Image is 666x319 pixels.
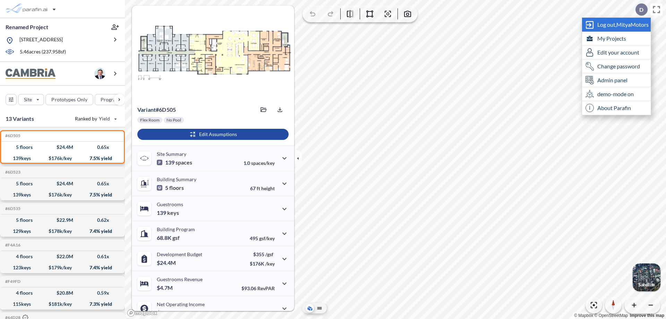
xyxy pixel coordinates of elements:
[597,77,627,84] span: Admin panel
[157,309,174,316] p: $1.8M
[20,48,66,56] p: 5.46 acres ( 237,958 sf)
[241,285,275,291] p: $93.06
[597,91,634,98] span: demo-mode on
[582,73,651,87] div: Admin panel
[259,235,275,241] span: gsf/key
[166,117,181,123] p: No Pool
[157,276,203,282] p: Guestrooms Revenue
[250,185,275,191] p: 67
[157,184,184,191] p: 5
[157,234,180,241] p: 68.8K
[265,261,275,267] span: /key
[4,133,20,138] h5: Click to copy the code
[245,310,275,316] p: 38.7%
[633,263,660,291] button: Switcher ImageSatellite
[157,226,195,232] p: Building Program
[250,251,275,257] p: $355
[137,106,176,113] p: # 6d505
[574,313,593,318] a: Mapbox
[94,68,105,79] img: user logo
[157,259,177,266] p: $24.4M
[257,285,275,291] span: RevPAR
[582,59,651,73] div: Change password
[18,94,44,105] button: Site
[251,160,275,166] span: spaces/key
[582,87,651,101] div: demo-mode on
[261,185,275,191] span: height
[127,309,157,317] a: Mapbox homepage
[4,243,20,247] h5: Click to copy the code
[137,106,156,113] span: Variant
[6,115,34,123] p: 13 Variants
[157,151,186,157] p: Site Summary
[315,304,324,312] button: Site Plan
[582,32,651,45] div: My Projects
[582,18,651,32] div: Log out
[137,129,289,140] button: Edit Assumptions
[172,234,180,241] span: gsf
[265,251,273,257] span: /gsf
[638,282,655,287] p: Satellite
[157,201,183,207] p: Guestrooms
[157,251,202,257] p: Development Budget
[306,304,314,312] button: Aerial View
[157,159,192,166] p: 139
[24,96,32,103] p: Site
[4,170,20,175] h5: Click to copy the code
[250,235,275,241] p: 495
[639,7,643,13] p: D
[630,313,664,318] a: Improve this map
[597,49,639,56] span: Edit your account
[244,160,275,166] p: 1.0
[167,209,179,216] span: keys
[259,310,275,316] span: margin
[157,209,179,216] p: 139
[6,23,48,31] p: Renamed Project
[51,96,87,103] p: Prototypes Only
[169,184,184,191] span: floors
[633,263,660,291] img: Switcher Image
[582,45,651,59] div: Edit user
[45,94,93,105] button: Prototypes Only
[140,117,160,123] p: Flex Room
[199,131,237,138] p: Edit Assumptions
[69,113,121,124] button: Ranked by Yield
[597,63,640,70] span: Change password
[157,301,205,307] p: Net Operating Income
[597,35,626,42] span: My Projects
[594,313,628,318] a: OpenStreetMap
[101,96,120,103] p: Program
[597,104,631,111] span: About Parafin
[586,104,594,112] span: i
[99,115,110,122] span: Yield
[6,68,55,79] img: BrandImage
[95,94,132,105] button: Program
[582,101,651,115] div: About Parafin
[257,185,260,191] span: ft
[4,206,20,211] h5: Click to copy the code
[597,21,649,28] span: Log out, MityaMotors
[176,159,192,166] span: spaces
[19,36,63,45] p: [STREET_ADDRESS]
[157,284,174,291] p: $4.7M
[157,176,196,182] p: Building Summary
[4,279,20,284] h5: Click to copy the code
[250,261,275,267] p: $176K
